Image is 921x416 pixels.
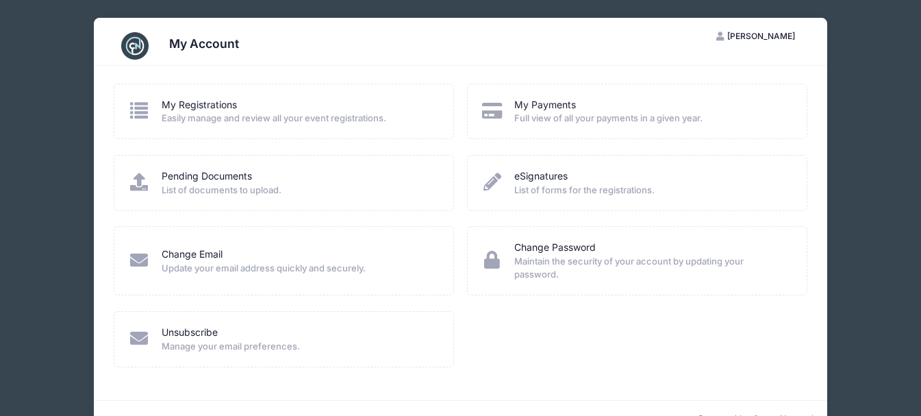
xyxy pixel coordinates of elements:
span: Full view of all your payments in a given year. [514,112,788,125]
a: Change Password [514,241,596,255]
a: Change Email [162,247,223,262]
button: [PERSON_NAME] [705,25,807,48]
span: Manage your email preferences. [162,340,436,354]
h3: My Account [169,36,239,51]
a: My Payments [514,98,576,112]
a: My Registrations [162,98,237,112]
span: [PERSON_NAME] [727,31,795,41]
span: Update your email address quickly and securely. [162,262,436,276]
img: CampNetwork [121,32,149,60]
span: Easily manage and review all your event registrations. [162,112,436,125]
span: Maintain the security of your account by updating your password. [514,255,788,282]
span: List of forms for the registrations. [514,184,788,197]
span: List of documents to upload. [162,184,436,197]
a: Pending Documents [162,169,252,184]
a: eSignatures [514,169,568,184]
a: Unsubscribe [162,326,218,340]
